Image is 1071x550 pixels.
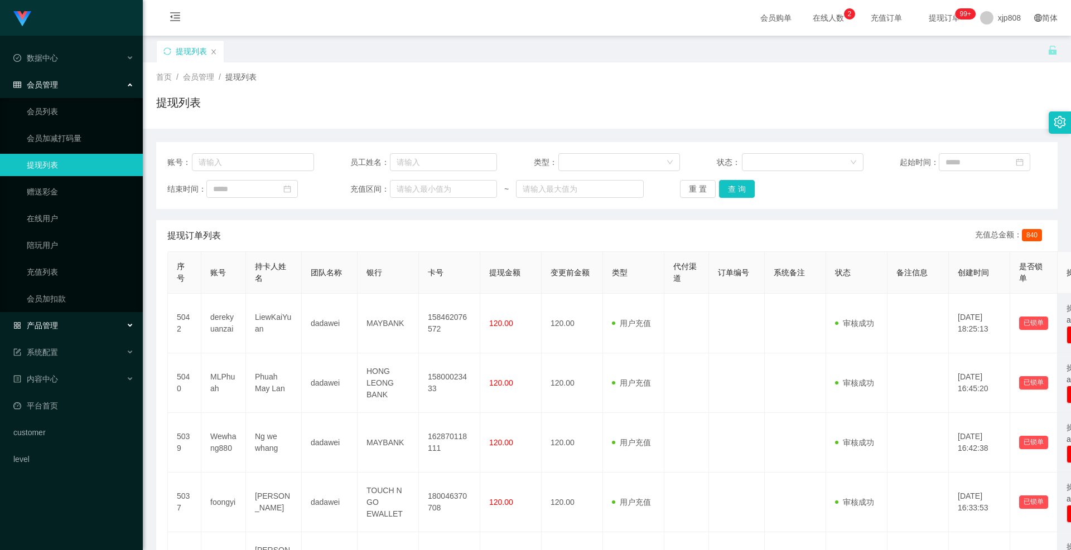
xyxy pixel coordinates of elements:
[27,261,134,283] a: 充值列表
[428,268,443,277] span: 卡号
[183,72,214,81] span: 会员管理
[201,473,246,532] td: foongyi
[1019,495,1048,509] button: 已锁单
[718,268,749,277] span: 订单编号
[534,157,559,168] span: 类型：
[350,183,389,195] span: 充值区间：
[612,319,651,328] span: 用户充值
[13,53,58,62] span: 数据中心
[167,183,206,195] span: 结束时间：
[542,353,603,413] td: 120.00
[949,473,1010,532] td: [DATE] 16:33:53
[27,127,134,149] a: 会员加减打码量
[1019,317,1048,330] button: 已锁单
[1034,14,1042,22] i: 图标: global
[246,413,302,473] td: Ng we whang
[246,353,302,413] td: Phuah May Lan
[865,14,908,22] span: 充值订单
[167,229,221,242] span: 提现订单列表
[201,294,246,353] td: derekyuanzai
[1016,158,1024,166] i: 图标: calendar
[350,157,389,168] span: 员工姓名：
[27,154,134,176] a: 提现列表
[192,153,314,171] input: 请输入
[949,353,1010,413] td: [DATE] 16:45:20
[13,375,21,383] i: 图标: profile
[489,378,513,387] span: 120.00
[847,8,851,20] p: 2
[923,14,966,22] span: 提现订单
[667,159,673,167] i: 图标: down
[1019,262,1043,283] span: 是否锁单
[176,72,178,81] span: /
[419,413,480,473] td: 162870118111
[542,294,603,353] td: 120.00
[167,157,192,168] span: 账号：
[1022,229,1042,241] span: 840
[27,234,134,256] a: 陪玩用户
[489,438,513,447] span: 120.00
[896,268,928,277] span: 备注信息
[27,181,134,203] a: 赠送彩金
[302,413,358,473] td: dadawei
[358,413,419,473] td: MAYBANK
[246,473,302,532] td: [PERSON_NAME]
[311,268,342,277] span: 团队名称
[949,294,1010,353] td: [DATE] 18:25:13
[302,353,358,413] td: dadawei
[13,448,134,470] a: level
[168,294,201,353] td: 5042
[419,473,480,532] td: 180046370708
[13,421,134,444] a: customer
[163,47,171,55] i: 图标: sync
[774,268,805,277] span: 系统备注
[489,498,513,507] span: 120.00
[1019,436,1048,449] button: 已锁单
[949,413,1010,473] td: [DATE] 16:42:38
[13,321,58,330] span: 产品管理
[225,72,257,81] span: 提现列表
[156,94,201,111] h1: 提现列表
[850,159,857,167] i: 图标: down
[168,413,201,473] td: 5039
[283,185,291,193] i: 图标: calendar
[717,157,742,168] span: 状态：
[366,268,382,277] span: 银行
[1019,376,1048,390] button: 已锁单
[390,180,497,198] input: 请输入最小值为
[673,262,697,283] span: 代付渠道
[835,378,874,387] span: 审核成功
[302,473,358,532] td: dadawei
[13,80,58,89] span: 会员管理
[542,473,603,532] td: 120.00
[358,294,419,353] td: MAYBANK
[807,14,850,22] span: 在线人数
[612,378,651,387] span: 用户充值
[13,348,58,357] span: 系统配置
[177,262,185,283] span: 序号
[27,100,134,123] a: 会员列表
[13,54,21,62] i: 图标: check-circle-o
[835,498,874,507] span: 审核成功
[13,11,31,27] img: logo.9652507e.png
[168,353,201,413] td: 5040
[246,294,302,353] td: LiewKaiYuan
[489,268,520,277] span: 提现金额
[835,268,851,277] span: 状态
[680,180,716,198] button: 重 置
[844,8,855,20] sup: 2
[13,322,21,329] i: 图标: appstore-o
[958,268,989,277] span: 创建时间
[900,157,939,168] span: 起始时间：
[489,319,513,328] span: 120.00
[210,48,217,55] i: 图标: close
[956,8,976,20] sup: 327
[201,353,246,413] td: MLPhuah
[612,438,651,447] span: 用户充值
[13,374,58,383] span: 内容中心
[1054,116,1066,128] i: 图标: setting
[542,413,603,473] td: 120.00
[612,268,628,277] span: 类型
[201,413,246,473] td: Wewhang880
[13,348,21,356] i: 图标: form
